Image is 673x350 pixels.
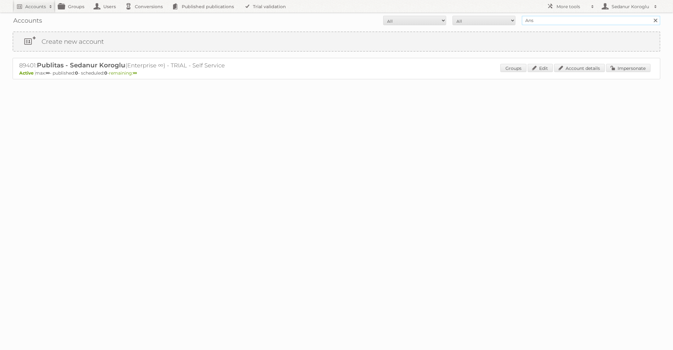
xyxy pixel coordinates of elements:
[19,70,35,76] span: Active
[25,3,46,10] h2: Accounts
[528,64,553,72] a: Edit
[13,32,660,51] a: Create new account
[37,61,125,69] span: Publitas - Sedanur Koroglu
[610,3,651,10] h2: Sedanur Koroglu
[554,64,605,72] a: Account details
[19,61,240,70] h2: 89401: (Enterprise ∞) - TRIAL - Self Service
[500,64,527,72] a: Groups
[19,70,654,76] p: max: - published: - scheduled: -
[556,3,588,10] h2: More tools
[104,70,107,76] strong: 0
[133,70,137,76] strong: ∞
[75,70,78,76] strong: 0
[46,70,50,76] strong: ∞
[606,64,651,72] a: Impersonate
[109,70,137,76] span: remaining:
